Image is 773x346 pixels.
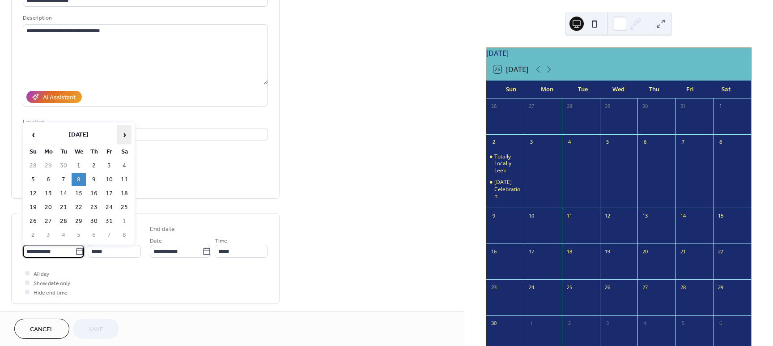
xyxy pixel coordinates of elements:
[489,137,499,147] div: 2
[56,159,71,172] td: 30
[489,102,499,111] div: 26
[102,201,116,214] td: 24
[150,236,162,246] span: Date
[41,159,55,172] td: 29
[26,187,40,200] td: 12
[117,229,132,242] td: 8
[494,179,521,200] div: [DATE] Celebration
[716,318,726,328] div: 6
[489,211,499,221] div: 9
[102,187,116,200] td: 17
[26,229,40,242] td: 2
[486,179,524,200] div: Day of the Dead Celebration
[26,201,40,214] td: 19
[716,247,726,256] div: 22
[41,215,55,228] td: 27
[56,187,71,200] td: 14
[565,247,574,256] div: 18
[716,102,726,111] div: 1
[150,225,175,234] div: End date
[72,187,86,200] td: 15
[489,282,499,292] div: 23
[117,187,132,200] td: 18
[72,145,86,158] th: We
[215,236,227,246] span: Time
[565,102,574,111] div: 28
[56,229,71,242] td: 4
[494,153,521,174] div: Totally Locally Leek
[102,215,116,228] td: 31
[603,211,612,221] div: 12
[716,137,726,147] div: 8
[43,93,76,103] div: AI Assistant
[72,215,86,228] td: 29
[565,211,574,221] div: 11
[565,318,574,328] div: 2
[486,153,524,174] div: Totally Locally Leek
[565,282,574,292] div: 25
[102,173,116,186] td: 10
[117,201,132,214] td: 25
[102,229,116,242] td: 7
[603,282,612,292] div: 26
[87,173,101,186] td: 9
[34,269,49,279] span: All day
[14,319,69,339] button: Cancel
[117,145,132,158] th: Sa
[527,247,536,256] div: 17
[41,173,55,186] td: 6
[34,288,68,298] span: Hide end time
[87,159,101,172] td: 2
[26,126,40,144] span: ‹
[565,137,574,147] div: 4
[72,159,86,172] td: 1
[529,81,565,98] div: Mon
[26,173,40,186] td: 5
[678,137,688,147] div: 7
[56,145,71,158] th: Tu
[72,229,86,242] td: 5
[102,159,116,172] td: 3
[640,137,650,147] div: 6
[489,247,499,256] div: 16
[527,211,536,221] div: 10
[87,215,101,228] td: 30
[640,247,650,256] div: 20
[41,229,55,242] td: 3
[41,125,116,145] th: [DATE]
[26,159,40,172] td: 28
[87,187,101,200] td: 16
[26,91,82,103] button: AI Assistant
[30,325,54,334] span: Cancel
[678,318,688,328] div: 5
[640,282,650,292] div: 27
[56,215,71,228] td: 28
[527,318,536,328] div: 1
[87,229,101,242] td: 6
[678,282,688,292] div: 28
[72,201,86,214] td: 22
[601,81,637,98] div: Wed
[41,187,55,200] td: 13
[23,117,266,127] div: Location
[603,102,612,111] div: 29
[41,201,55,214] td: 20
[672,81,708,98] div: Fri
[527,282,536,292] div: 24
[72,173,86,186] td: 8
[41,145,55,158] th: Mo
[26,215,40,228] td: 26
[117,215,132,228] td: 1
[490,63,531,76] button: 26[DATE]
[56,201,71,214] td: 21
[527,102,536,111] div: 27
[23,13,266,23] div: Description
[603,137,612,147] div: 5
[640,211,650,221] div: 13
[527,137,536,147] div: 3
[603,318,612,328] div: 3
[678,247,688,256] div: 21
[603,247,612,256] div: 19
[493,81,529,98] div: Sun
